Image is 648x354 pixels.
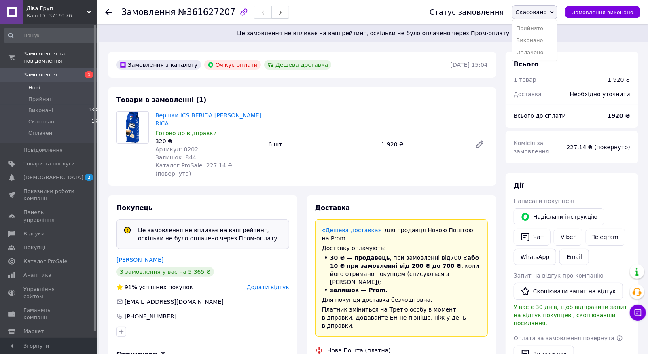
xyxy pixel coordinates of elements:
[514,112,566,119] span: Всього до сплати
[514,249,556,265] a: WhatsApp
[559,249,589,265] button: Email
[472,136,488,153] a: Редагувати
[23,50,97,65] span: Замовлення та повідомлення
[155,146,198,153] span: Артикул: 0202
[23,271,51,279] span: Аналітика
[85,71,93,78] span: 1
[608,112,630,119] b: 1920 ₴
[565,85,635,103] div: Необхідно уточнити
[23,146,63,154] span: Повідомлення
[514,198,574,204] span: Написати покупцеві
[322,226,481,242] div: для продавця Новою Поштою на Prom.
[23,244,45,251] span: Покупці
[26,5,87,12] span: Діва Груп
[23,286,75,300] span: Управління сайтом
[23,307,75,321] span: Гаманець компанії
[586,229,625,246] a: Telegram
[514,283,623,300] button: Скопіювати запит на відгук
[85,174,93,181] span: 2
[430,8,504,16] div: Статус замовлення
[108,29,638,37] span: Це замовлення не впливає на ваш рейтинг, оскільки не було оплачено через Пром-оплату
[155,130,217,136] span: Готово до відправки
[264,60,331,70] div: Дешева доставка
[23,160,75,167] span: Товари та послуги
[514,182,524,189] span: Дії
[514,60,539,68] span: Всього
[512,22,557,34] li: Прийнято
[322,296,481,304] div: Для покупця доставка безкоштовна.
[105,8,112,16] div: Повернутися назад
[23,328,44,335] span: Маркет
[125,299,224,305] span: [EMAIL_ADDRESS][DOMAIN_NAME]
[322,305,481,330] div: Платник зміниться на Третю особу в момент відправки. Додавайте ЕН не пізніше, ніж у день відправки.
[514,76,536,83] span: 1 товар
[116,60,201,70] div: Замовлення з каталогу
[28,129,54,137] span: Оплачені
[28,95,53,103] span: Прийняті
[247,284,289,290] span: Додати відгук
[630,305,646,321] button: Чат з покупцем
[116,204,153,212] span: Покупець
[23,71,57,78] span: Замовлення
[378,139,468,150] div: 1 920 ₴
[322,227,381,233] a: «Дешева доставка»
[155,154,196,161] span: Залишок: 844
[116,267,214,277] div: 3 замовлення у вас на 5 365 ₴
[265,139,378,150] div: 6 шт.
[4,28,101,43] input: Пошук
[512,47,557,59] li: Оплачено
[330,254,390,261] span: 30 ₴ — продавець
[91,118,100,125] span: 168
[155,137,262,145] div: 320 ₴
[330,254,479,269] span: або 10 ₴ при замовленні від 200 ₴ до 700 ₴
[514,208,604,225] button: Надіслати інструкцію
[116,96,207,104] span: Товари в замовленні (1)
[116,256,163,263] a: [PERSON_NAME]
[608,76,630,84] div: 1 920 ₴
[204,60,261,70] div: Очікує оплати
[514,91,542,98] span: Доставка
[512,34,557,47] li: Виконано
[89,107,100,114] span: 1339
[330,287,388,293] span: залишок — Prom.
[514,272,604,279] span: Запит на відгук про компанію
[26,12,97,19] div: Ваш ID: 3719176
[121,7,176,17] span: Замовлення
[116,283,193,291] div: успішних покупок
[565,6,640,18] button: Замовлення виконано
[322,244,481,252] div: Доставку оплачують:
[28,107,53,114] span: Виконані
[23,230,44,237] span: Відгуки
[125,284,137,290] span: 91%
[155,112,261,127] a: Вершки ICS BEBIDA [PERSON_NAME] RICA
[514,304,627,326] span: У вас є 30 днів, щоб відправити запит на відгук покупцеві, скопіювавши посилання.
[23,174,83,181] span: [DEMOGRAPHIC_DATA]
[315,204,350,212] span: Доставка
[567,144,630,151] span: 227.14 ₴ (повернуто)
[514,335,614,341] span: Оплата за замовлення повернута
[516,9,547,15] span: Скасовано
[28,118,56,125] span: Скасовані
[23,258,67,265] span: Каталог ProSale
[23,188,75,202] span: Показники роботи компанії
[451,61,488,68] time: [DATE] 15:04
[572,9,633,15] span: Замовлення виконано
[178,7,235,17] span: №361627207
[514,229,551,246] button: Чат
[135,226,286,242] div: Це замовлення не впливає на ваш рейтинг, оскільки не було оплачено через Пром-оплату
[155,162,232,177] span: Каталог ProSale: 227.14 ₴ (повернута)
[126,112,140,143] img: Вершки ICS BEBIDA BLANCA RICA
[322,254,481,286] li: , при замовленні від 700 ₴ , коли його отримано покупцем (списуються з [PERSON_NAME]);
[23,209,75,223] span: Панель управління
[28,84,40,91] span: Нові
[124,312,177,320] div: [PHONE_NUMBER]
[554,229,582,246] a: Viber
[514,140,549,155] span: Комісія за замовлення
